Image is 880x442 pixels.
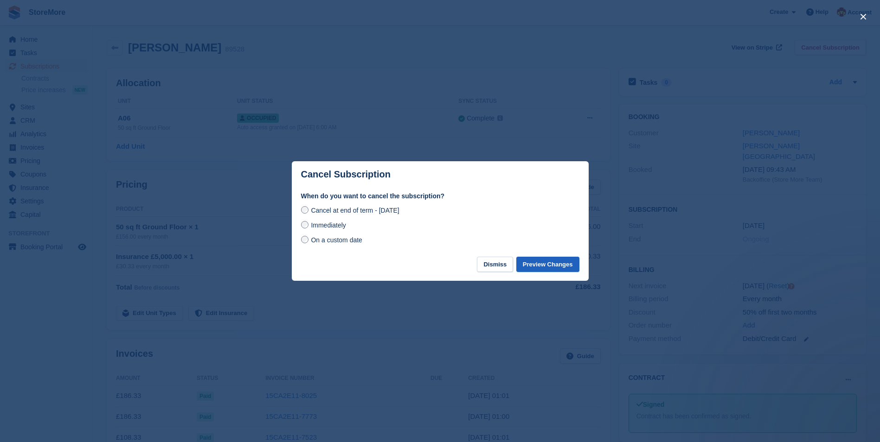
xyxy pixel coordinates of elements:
[477,257,513,272] button: Dismiss
[311,221,346,229] span: Immediately
[301,206,308,214] input: Cancel at end of term - [DATE]
[516,257,579,272] button: Preview Changes
[311,236,362,244] span: On a custom date
[301,169,391,180] p: Cancel Subscription
[301,236,308,243] input: On a custom date
[301,221,308,228] input: Immediately
[301,191,579,201] label: When do you want to cancel the subscription?
[856,9,871,24] button: close
[311,207,399,214] span: Cancel at end of term - [DATE]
